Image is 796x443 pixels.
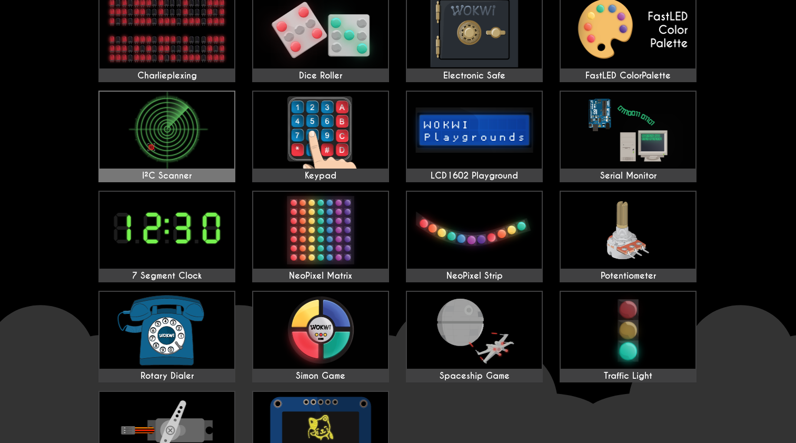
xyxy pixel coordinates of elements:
img: Keypad [253,92,388,169]
div: LCD1602 Playground [407,171,542,181]
div: Rotary Dialer [100,371,234,381]
div: Charlieplexing [100,71,234,81]
img: I²C Scanner [100,92,234,169]
div: Keypad [253,171,388,181]
a: LCD1602 Playground [406,91,543,182]
a: Serial Monitor [560,91,697,182]
img: NeoPixel Strip [407,192,542,269]
img: NeoPixel Matrix [253,192,388,269]
a: Rotary Dialer [98,291,235,382]
img: Rotary Dialer [100,292,234,369]
div: Spaceship Game [407,371,542,381]
img: Serial Monitor [561,92,695,169]
div: FastLED ColorPalette [561,71,695,81]
div: NeoPixel Matrix [253,271,388,281]
div: 7 Segment Clock [100,271,234,281]
div: Serial Monitor [561,171,695,181]
a: Simon Game [252,291,389,382]
a: NeoPixel Matrix [252,191,389,282]
img: 7 Segment Clock [100,192,234,269]
img: Traffic Light [561,292,695,369]
div: Dice Roller [253,71,388,81]
a: 7 Segment Clock [98,191,235,282]
a: Potentiometer [560,191,697,282]
a: Traffic Light [560,291,697,382]
img: Potentiometer [561,192,695,269]
div: I²C Scanner [100,171,234,181]
div: Traffic Light [561,371,695,381]
img: Simon Game [253,292,388,369]
div: Simon Game [253,371,388,381]
a: I²C Scanner [98,91,235,182]
div: NeoPixel Strip [407,271,542,281]
img: Spaceship Game [407,292,542,369]
a: Keypad [252,91,389,182]
img: LCD1602 Playground [407,92,542,169]
a: Spaceship Game [406,291,543,382]
div: Potentiometer [561,271,695,281]
div: Electronic Safe [407,71,542,81]
a: NeoPixel Strip [406,191,543,282]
